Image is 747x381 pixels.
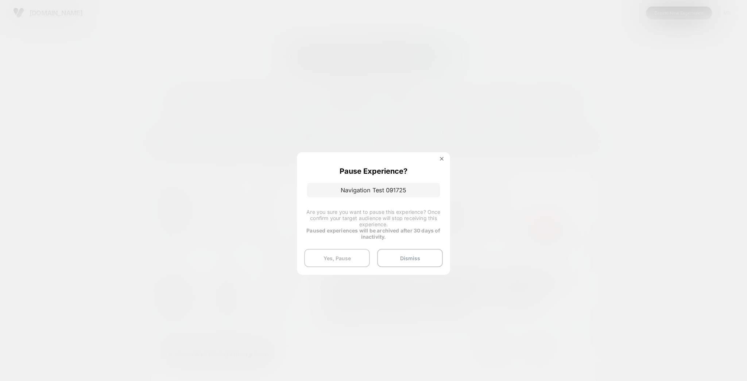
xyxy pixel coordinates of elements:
[306,209,440,227] span: Are you sure you want to pause this experience? Once confirm your target audience will stop recei...
[377,249,443,267] button: Dismiss
[304,249,370,267] button: Yes, Pause
[306,227,440,240] strong: Paused experiences will be archived after 30 days of inactivity.
[440,157,444,161] img: close
[340,167,407,176] p: Pause Experience?
[307,183,440,197] p: Navigation Test 091725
